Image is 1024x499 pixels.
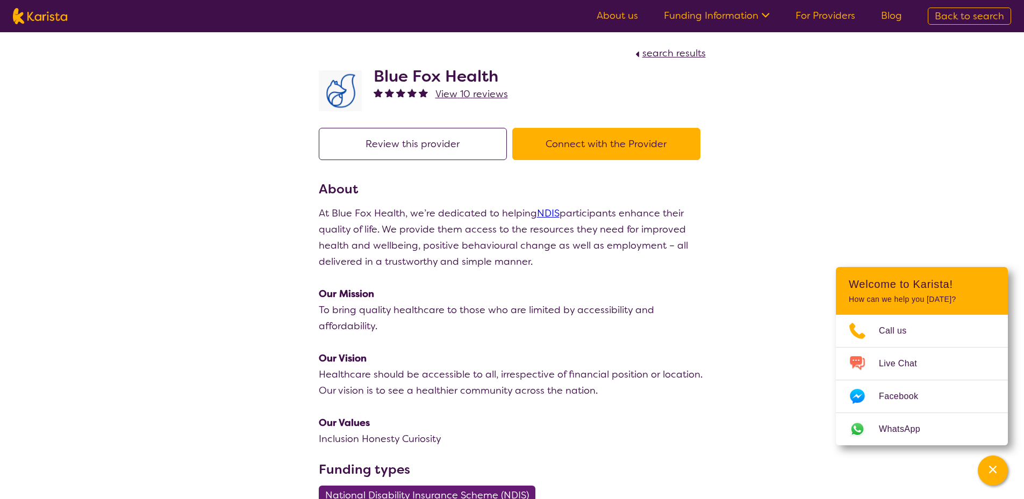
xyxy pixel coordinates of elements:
img: fullstar [374,88,383,97]
span: search results [642,47,706,60]
p: At Blue Fox Health, we’re dedicated to helping participants enhance their quality of life. We pro... [319,205,706,270]
p: Healthcare should be accessible to all, irrespective of financial position or location. Our visio... [319,366,706,399]
span: WhatsApp [879,421,933,437]
strong: Our Vision [319,352,367,365]
button: Review this provider [319,128,507,160]
span: Facebook [879,388,931,404]
a: Connect with the Provider [512,138,706,150]
h2: Welcome to Karista! [849,278,995,291]
p: To bring quality healthcare to those who are limited by accessibility and affordability. [319,302,706,334]
a: Blog [881,9,902,22]
span: Back to search [935,10,1004,23]
strong: Our Values [319,416,370,429]
p: How can we help you [DATE]? [849,295,995,304]
span: Call us [879,323,920,339]
h2: Blue Fox Health [374,67,508,86]
a: Back to search [928,8,1011,25]
ul: Choose channel [836,315,1008,445]
img: fullstar [419,88,428,97]
a: search results [633,47,706,60]
p: Inclusion Honesty Curiosity [319,431,706,447]
strong: Our Mission [319,287,374,300]
img: fullstar [396,88,405,97]
button: Connect with the Provider [512,128,700,160]
span: Live Chat [879,356,930,372]
h3: About [319,179,706,199]
a: For Providers [796,9,855,22]
a: View 10 reviews [435,86,508,102]
button: Channel Menu [978,455,1008,486]
a: About us [597,9,638,22]
a: Web link opens in a new tab. [836,413,1008,445]
a: Review this provider [319,138,512,150]
a: NDIS [537,207,560,220]
a: Funding Information [664,9,770,22]
div: Channel Menu [836,267,1008,445]
img: fullstar [385,88,394,97]
img: Karista logo [13,8,67,24]
img: lyehhyr6avbivpacwqcf.png [319,70,362,111]
img: fullstar [407,88,417,97]
h3: Funding types [319,460,706,479]
span: View 10 reviews [435,88,508,100]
